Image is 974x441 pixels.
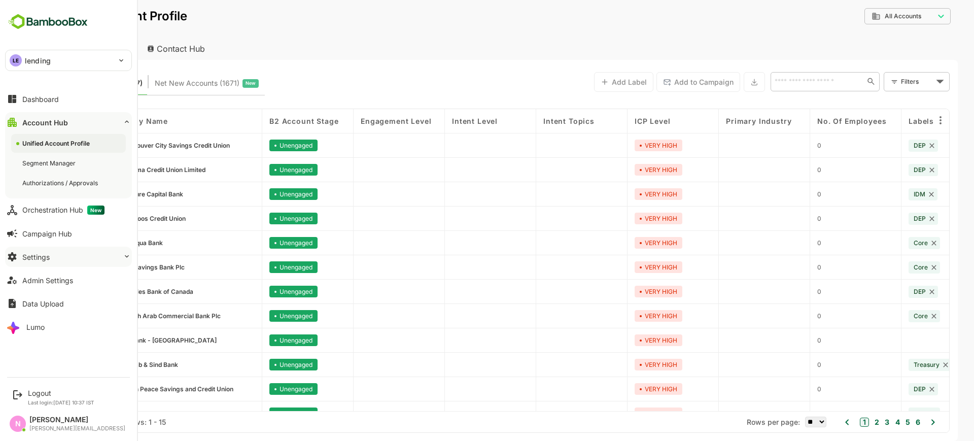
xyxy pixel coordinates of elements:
span: DEP [878,215,890,222]
span: Venture Capital Bank [87,190,148,198]
div: [PERSON_NAME] [29,416,125,424]
div: DEP [873,286,902,298]
div: Filters [864,71,914,92]
button: Campaign Hub [5,223,132,244]
div: Unengaged [234,359,282,370]
div: Logout [28,389,94,397]
span: All Accounts [849,13,886,20]
span: 0 [782,385,786,393]
div: DEP [873,213,902,225]
span: DEP [878,385,890,393]
span: B2 Account Stage [234,117,303,125]
button: 6 [878,417,885,428]
div: Filters [865,76,898,87]
div: All Accounts [836,12,899,21]
div: Unengaged [234,213,282,224]
span: Umpqua Bank [87,239,127,247]
div: Total Rows: 617 | Rows: 1 - 15 [30,418,130,426]
div: DEP [873,140,902,152]
div: Lumo [26,323,45,331]
div: Core [873,237,905,249]
span: Parama Credit Union Limited [87,166,170,174]
span: Intent Level [416,117,462,125]
span: New [210,77,220,90]
span: 0 [782,312,786,320]
span: OneSavings Bank Plc [87,263,149,271]
div: VERY HIGH [599,408,647,419]
button: Account Hub [5,112,132,132]
div: VERY HIGH [599,140,647,151]
div: Unengaged [234,408,282,419]
div: Segment Manager [22,159,78,167]
div: LElending [6,50,131,71]
div: Account Hub [22,118,68,127]
span: 0 [782,239,786,247]
span: 0 [782,410,786,417]
span: Net New Accounts ( 1671 ) [119,77,204,90]
div: Unengaged [234,334,282,346]
span: Core [878,263,892,271]
button: 4 [857,417,864,428]
span: DEP [878,142,890,149]
button: Settings [5,247,132,267]
span: Citibank - UK [87,336,181,344]
span: Punjab & Sind Bank [87,361,143,368]
span: ICP Level [599,117,635,125]
button: 5 [867,417,875,428]
p: Unified Account Profile [16,10,152,22]
button: Export the selected data as CSV [708,72,729,92]
span: Rows per page: [711,418,764,426]
span: No. of Employees [782,117,851,125]
div: IDM [873,188,902,200]
span: 0 [782,288,786,295]
button: 1 [824,418,833,427]
div: LE [10,54,22,66]
span: Company name [72,117,132,125]
div: Authorizations / Approvals [22,179,100,187]
span: Core [878,312,892,320]
div: Data Upload [22,299,64,308]
button: Dashboard [5,89,132,109]
div: Orchestration Hub [22,206,105,215]
span: Osoyoos Credit Union [87,215,150,222]
p: Last login: [DATE] 10:37 IST [28,399,94,405]
span: Labels [873,117,898,125]
div: Core [873,261,905,274]
div: VERY HIGH [599,286,647,297]
span: Axos Bank [87,410,118,417]
span: 0 [782,361,786,368]
div: Campaign Hub [22,229,72,238]
span: Known accounts you’ve identified to target - imported from CRM, Offline upload, or promoted from ... [30,77,107,90]
button: 2 [837,417,844,428]
div: Settings [22,253,50,261]
span: 0 [782,190,786,198]
div: Contact Hub [103,38,179,60]
div: All Accounts [829,7,915,26]
div: Unengaged [234,237,282,249]
div: Core [873,408,905,420]
span: Core [878,239,892,247]
div: Unengaged [234,286,282,297]
div: VERY HIGH [599,188,647,200]
div: VERY HIGH [599,383,647,395]
span: DEP [878,166,890,174]
span: New [87,206,105,215]
div: Dashboard [22,95,59,104]
p: lending [25,55,51,66]
button: Add Label [559,72,618,92]
div: VERY HIGH [599,237,647,249]
span: Intent Topics [508,117,559,125]
img: BambooboxFullLogoMark.5f36c76dfaba33ec1ec1367b70bb1252.svg [5,12,91,31]
div: VERY HIGH [599,359,647,370]
button: Admin Settings [5,270,132,290]
div: Unengaged [234,164,282,176]
span: Treasury [878,361,904,368]
div: Admin Settings [22,276,73,285]
div: Unified Account Profile [22,139,92,148]
span: Core [878,410,892,417]
div: [PERSON_NAME][EMAIL_ADDRESS] [29,425,125,432]
div: Unengaged [234,188,282,200]
span: 0 [782,263,786,271]
span: IDM [878,190,890,198]
div: Treasury [873,359,916,371]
